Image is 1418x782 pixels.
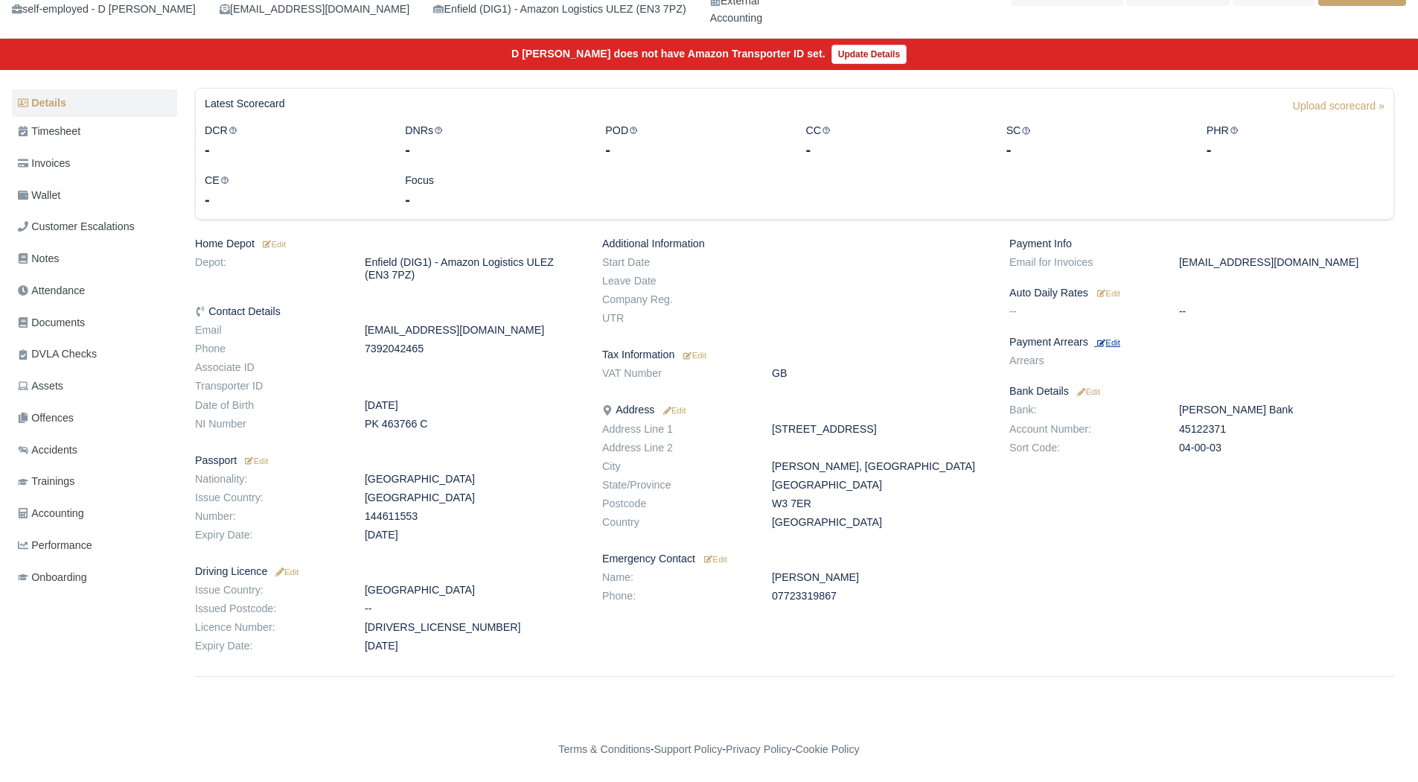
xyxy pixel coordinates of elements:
[18,378,63,395] span: Assets
[12,531,177,560] a: Performance
[18,569,87,586] span: Onboarding
[1168,256,1405,269] dd: [EMAIL_ADDRESS][DOMAIN_NAME]
[591,571,761,584] dt: Name:
[998,423,1168,436] dt: Account Number:
[12,404,177,433] a: Offences
[195,454,580,467] h6: Passport
[12,372,177,401] a: Assets
[18,218,135,235] span: Customer Escalations
[184,640,354,652] dt: Expiry Date:
[1168,442,1405,454] dd: 04-00-03
[12,1,196,18] div: self-employed - D [PERSON_NAME]
[591,516,761,529] dt: Country
[12,89,177,117] a: Details
[18,473,74,490] span: Trainings
[1097,289,1120,298] small: Edit
[761,460,998,473] dd: [PERSON_NAME], [GEOGRAPHIC_DATA]
[184,256,354,282] dt: Depot:
[1094,287,1120,299] a: Edit
[1009,238,1394,250] h6: Payment Info
[998,442,1168,454] dt: Sort Code:
[184,343,354,355] dt: Phone
[205,139,383,160] div: -
[1009,287,1394,299] h6: Auto Daily Rates
[184,380,354,392] dt: Transporter ID
[261,238,286,249] a: Edit
[1293,98,1385,122] a: Upload scorecard »
[394,172,594,210] div: Focus
[591,293,761,306] dt: Company Reg.
[243,454,268,466] a: Edit
[405,139,583,160] div: -
[354,510,591,523] dd: 144611553
[354,324,591,337] dd: [EMAIL_ADDRESS][DOMAIN_NAME]
[205,98,285,110] h6: Latest Scorecard
[794,122,994,160] div: CC
[761,571,998,584] dd: [PERSON_NAME]
[18,537,92,554] span: Performance
[184,584,354,597] dt: Issue Country:
[591,479,761,492] dt: State/Province
[998,355,1168,367] dt: Arrears
[1009,385,1394,398] h6: Bank Details
[761,367,998,380] dd: GB
[1006,139,1184,160] div: -
[205,189,383,210] div: -
[761,516,998,529] dd: [GEOGRAPHIC_DATA]
[194,172,394,210] div: CE
[12,276,177,305] a: Attendance
[354,603,591,615] dd: --
[660,406,686,415] small: Edit
[184,399,354,412] dt: Date of Birth
[12,563,177,592] a: Onboarding
[184,324,354,337] dt: Email
[761,590,998,603] dd: 07723319867
[354,343,591,355] dd: 7392042465
[998,404,1168,416] dt: Bank:
[602,553,987,565] h6: Emergency Contact
[591,590,761,603] dt: Phone:
[354,640,591,652] dd: [DATE]
[184,418,354,430] dt: NI Number
[354,492,591,504] dd: [GEOGRAPHIC_DATA]
[998,256,1168,269] dt: Email for Invoices
[12,181,177,210] a: Wallet
[18,346,97,363] span: DVLA Checks
[591,423,761,436] dt: Address Line 1
[18,442,77,459] span: Accidents
[12,149,177,178] a: Invoices
[591,275,761,287] dt: Leave Date
[605,139,783,160] div: -
[354,256,591,282] dd: Enfield (DIG1) - Amazon Logistics ULEZ (EN3 7PZ)
[18,410,74,427] span: Offences
[998,305,1168,318] dt: --
[12,117,177,146] a: Timesheet
[591,367,761,380] dt: VAT Number
[184,603,354,615] dt: Issued Postcode:
[683,351,706,360] small: Edit
[1075,387,1100,396] small: Edit
[761,498,998,510] dd: W3 7ER
[1097,338,1120,347] small: Edit
[12,467,177,496] a: Trainings
[394,122,594,160] div: DNRs
[761,479,998,492] dd: [GEOGRAPHIC_DATA]
[795,743,859,755] a: Cookie Policy
[1168,404,1405,416] dd: [PERSON_NAME] Bank
[12,244,177,273] a: Notes
[184,529,354,541] dt: Expiry Date:
[273,565,298,577] a: Edit
[194,122,394,160] div: DCR
[184,492,354,504] dt: Issue Country:
[184,621,354,634] dt: Licence Number:
[184,473,354,486] dt: Nationality:
[1344,711,1418,782] iframe: Chat Widget
[18,282,85,299] span: Attendance
[18,187,60,204] span: Wallet
[591,498,761,510] dt: Postcode
[1094,336,1120,348] a: Edit
[354,473,591,486] dd: [GEOGRAPHIC_DATA]
[591,256,761,269] dt: Start Date
[12,308,177,337] a: Documents
[354,584,591,597] dd: [GEOGRAPHIC_DATA]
